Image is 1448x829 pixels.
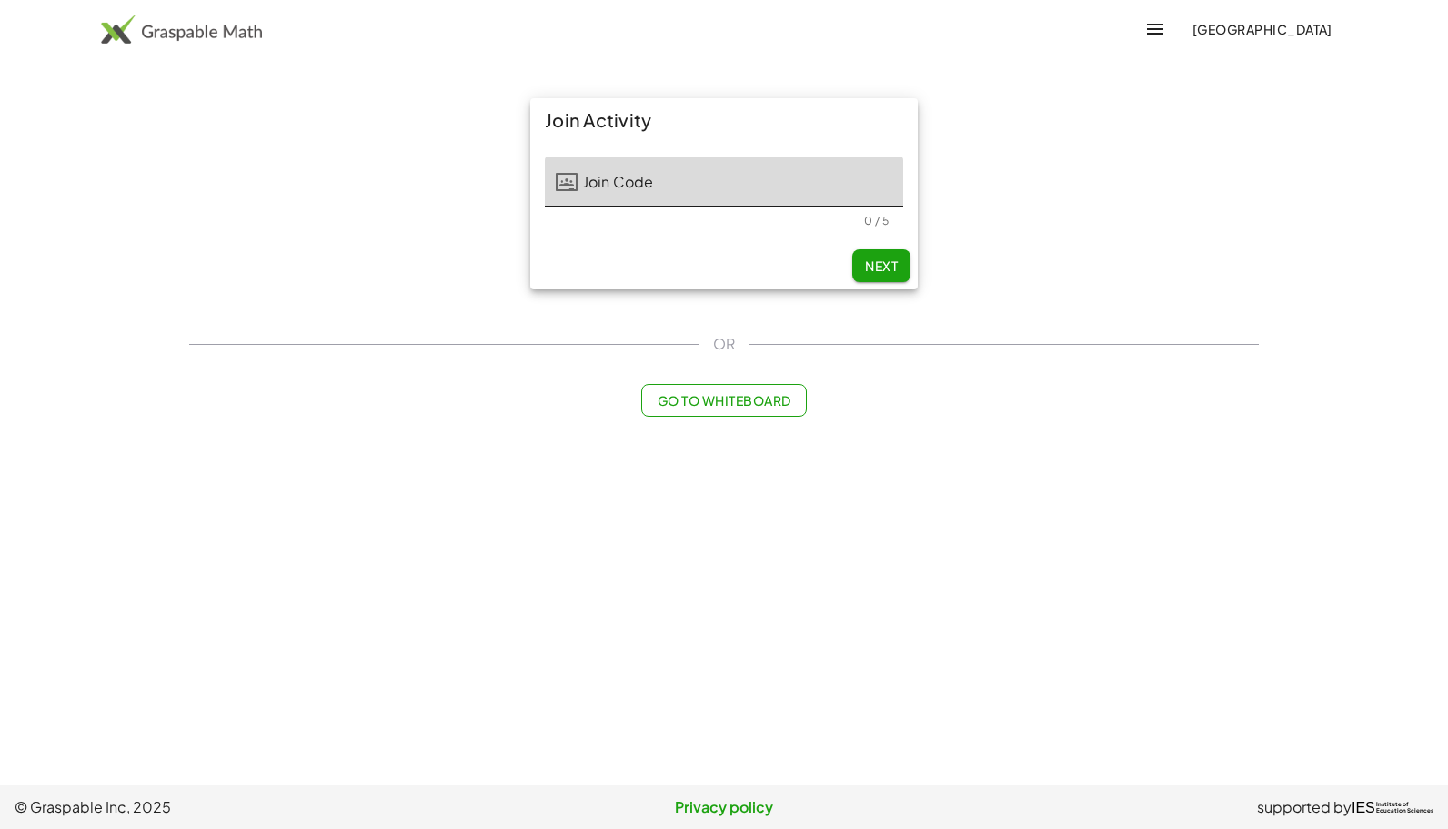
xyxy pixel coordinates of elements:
[852,249,910,282] button: Next
[864,214,889,227] div: 0 / 5
[1352,796,1433,818] a: IESInstitute ofEducation Sciences
[1376,802,1433,814] span: Institute of Education Sciences
[530,98,918,142] div: Join Activity
[1177,13,1347,45] button: [GEOGRAPHIC_DATA]
[641,384,806,417] button: Go to Whiteboard
[1352,799,1375,816] span: IES
[657,392,790,409] span: Go to Whiteboard
[1192,21,1332,37] span: [GEOGRAPHIC_DATA]
[713,333,735,355] span: OR
[1257,796,1352,818] span: supported by
[865,258,898,274] span: Next
[488,796,960,818] a: Privacy policy
[15,796,488,818] span: © Graspable Inc, 2025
